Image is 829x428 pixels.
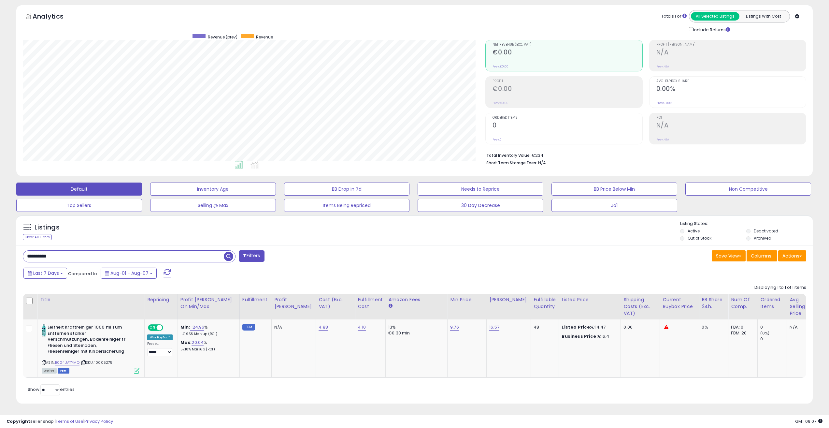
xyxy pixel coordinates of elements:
[284,199,410,212] button: Items Being Repriced
[656,101,672,105] small: Prev: 0.00%
[33,12,76,22] h5: Analytics
[790,324,811,330] div: N/A
[162,325,173,331] span: OFF
[7,419,113,425] div: seller snap | |
[656,138,669,141] small: Prev: N/A
[747,250,777,261] button: Columns
[23,268,67,279] button: Last 7 Days
[656,65,669,68] small: Prev: N/A
[790,296,813,317] div: Avg Selling Price
[680,221,813,227] p: Listing States:
[486,153,531,158] b: Total Inventory Value:
[180,296,237,310] div: Profit [PERSON_NAME] on Min/Max
[486,160,537,166] b: Short Term Storage Fees:
[656,43,806,47] span: Profit [PERSON_NAME]
[493,101,508,105] small: Prev: €0.00
[656,122,806,130] h2: N/A
[149,325,157,331] span: ON
[760,331,769,336] small: (0%)
[418,183,543,196] button: Needs to Reprice
[778,250,806,261] button: Actions
[493,65,508,68] small: Prev: €0.00
[751,253,771,259] span: Columns
[319,324,328,331] a: 4.88
[731,296,755,310] div: Num of Comp.
[358,296,383,310] div: Fulfillment Cost
[180,332,235,336] p: -41.95% Markup (ROI)
[274,296,313,310] div: Profit [PERSON_NAME]
[534,324,554,330] div: 48
[178,294,239,319] th: The percentage added to the cost of goods (COGS) that forms the calculator for Min & Max prices.
[319,296,352,310] div: Cost (Exc. VAT)
[551,199,677,212] button: Jo1
[493,85,642,94] h2: €0.00
[691,12,739,21] button: All Selected Listings
[663,296,696,310] div: Current Buybox Price
[760,336,787,342] div: 0
[80,360,113,365] span: | SKU: 10005275
[754,235,771,241] label: Archived
[656,116,806,120] span: ROI
[28,386,75,392] span: Show: entries
[147,296,175,303] div: Repricing
[56,418,83,424] a: Terms of Use
[656,80,806,83] span: Avg. Buybox Share
[486,151,801,159] li: €234
[150,199,276,212] button: Selling @ Max
[760,324,787,330] div: 0
[493,138,502,141] small: Prev: 0
[731,330,752,336] div: FBM: 20
[562,296,618,303] div: Listed Price
[42,324,139,373] div: ASIN:
[656,49,806,57] h2: N/A
[562,333,597,339] b: Business Price:
[493,49,642,57] h2: €0.00
[493,80,642,83] span: Profit
[256,34,273,40] span: Revenue
[35,223,60,232] h5: Listings
[358,324,366,331] a: 4.10
[274,324,311,330] div: N/A
[33,270,59,276] span: Last 7 Days
[562,324,591,330] b: Listed Price:
[388,303,392,309] small: Amazon Fees.
[493,43,642,47] span: Net Revenue (Exc. VAT)
[284,183,410,196] button: BB Drop in 7d
[754,285,806,291] div: Displaying 1 to 1 of 1 items
[7,418,30,424] strong: Copyright
[493,122,642,130] h2: 0
[180,340,235,352] div: %
[388,296,445,303] div: Amazon Fees
[702,296,725,310] div: BB Share 24h.
[450,324,459,331] a: 9.76
[688,228,700,234] label: Active
[760,296,784,310] div: Ordered Items
[101,268,157,279] button: Aug-01 - Aug-07
[684,26,738,33] div: Include Returns
[661,13,687,20] div: Totals For
[534,296,556,310] div: Fulfillable Quantity
[795,418,822,424] span: 2025-08-15 09:07 GMT
[84,418,113,424] a: Privacy Policy
[242,296,269,303] div: Fulfillment
[180,324,235,336] div: %
[562,324,616,330] div: €14.47
[489,324,499,331] a: 16.57
[493,116,642,120] span: Ordered Items
[147,334,173,340] div: Win BuyBox *
[48,324,127,356] b: Leifheit Kraftreiniger 1000 ml zum Entfernen starker Verschmutzungen, Bodenreiniger fr Fliesen un...
[55,360,79,365] a: B004UATYMQ
[192,339,204,346] a: 20.04
[731,324,752,330] div: FBA: 0
[42,324,46,337] img: 31qLHcNVenL._SL40_.jpg
[656,85,806,94] h2: 0.00%
[190,324,204,331] a: -24.96
[702,324,723,330] div: 0%
[754,228,778,234] label: Deactivated
[623,296,657,317] div: Shipping Costs (Exc. VAT)
[16,183,142,196] button: Default
[551,183,677,196] button: BB Price Below Min
[685,183,811,196] button: Non Competitive
[239,250,264,262] button: Filters
[23,234,52,240] div: Clear All Filters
